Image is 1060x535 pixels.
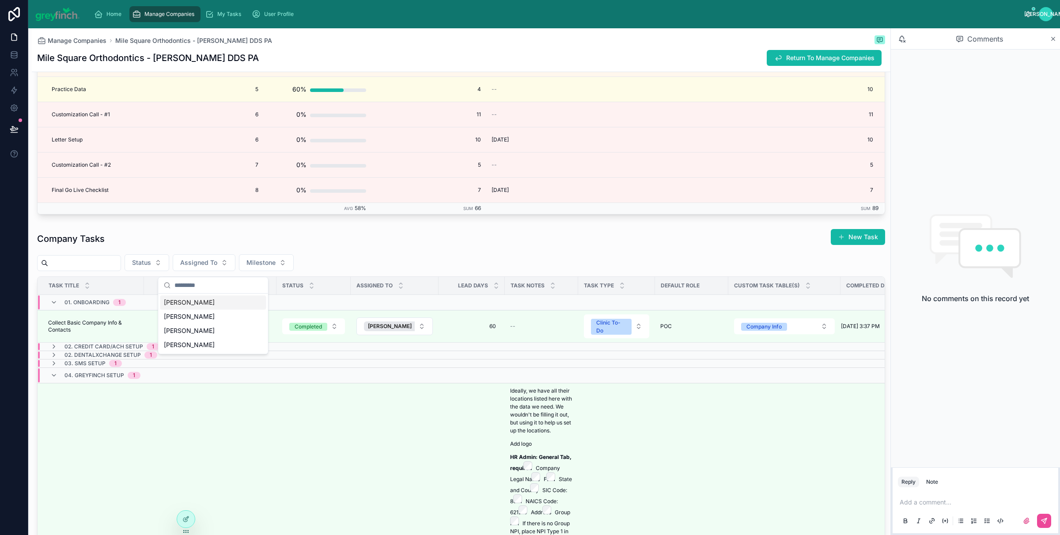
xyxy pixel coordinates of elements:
[249,6,300,22] a: User Profile
[52,187,109,194] span: Final Go Live Checklist
[282,318,345,334] button: Select Button
[48,319,139,333] a: Collect Basic Company Info & Contacts
[492,136,509,143] span: [DATE]
[202,6,247,22] a: My Tasks
[619,111,873,118] span: 11
[246,258,276,267] span: Milestone
[510,454,573,471] strong: HR Admin: General Tab, required
[861,206,871,211] small: Sum
[35,7,80,21] img: App logo
[734,318,835,334] button: Select Button
[831,229,885,245] button: New Task
[619,161,873,168] span: 5
[48,36,106,45] span: Manage Companies
[463,206,473,211] small: Sum
[64,299,110,306] span: 01. Onboarding
[159,294,268,354] div: Suggestions
[153,323,201,330] span: 1
[660,323,672,330] span: POC
[133,372,135,379] div: 1
[239,254,294,271] button: Select Button
[164,312,215,321] span: [PERSON_NAME]
[164,298,215,307] span: [PERSON_NAME]
[282,282,303,289] span: Status
[661,282,700,289] span: Default Role
[296,156,307,174] div: 0%
[584,314,649,338] button: Select Button
[52,161,111,168] span: Customization Call - #2
[660,323,723,330] a: POC
[106,11,121,18] span: Home
[355,205,366,211] span: 58%
[129,6,201,22] a: Manage Companies
[841,323,896,330] a: [DATE] 3:37 PM
[444,319,500,333] a: 60
[150,352,152,359] div: 1
[64,343,143,350] span: 02. Credit Card/ACH Setup
[37,36,106,45] a: Manage Companies
[377,161,481,168] span: 5
[144,11,194,18] span: Manage Companies
[510,323,573,330] a: --
[492,86,497,93] span: --
[377,187,481,194] span: 7
[368,323,412,330] span: [PERSON_NAME]
[173,254,235,271] button: Select Button
[356,282,393,289] span: Assigned To
[967,34,1003,44] span: Comments
[741,322,787,331] button: Unselect COMPANY_INFO
[510,323,515,330] span: --
[52,136,83,143] span: Letter Setup
[475,205,481,211] span: 66
[152,343,154,350] div: 1
[767,50,882,66] button: Return To Manage Companies
[114,360,117,367] div: 1
[132,258,151,267] span: Status
[87,4,1025,24] div: scrollable content
[296,181,307,199] div: 0%
[356,317,433,335] button: Select Button
[619,187,873,194] span: 7
[164,340,215,349] span: [PERSON_NAME]
[64,372,124,379] span: 04. Greyfinch Setup
[180,258,217,267] span: Assigned To
[841,323,880,330] span: [DATE] 3:37 PM
[206,136,258,143] span: 6
[49,282,79,289] span: Task Title
[206,187,258,194] span: 8
[786,53,874,62] span: Return To Manage Companies
[872,205,878,211] span: 89
[584,282,614,289] span: Task Type
[364,321,424,331] button: Unselect 212
[923,477,942,487] button: Note
[898,477,919,487] button: Reply
[458,282,488,289] span: Lead Days
[206,111,258,118] span: 6
[149,319,205,333] a: 1
[492,187,509,194] span: [DATE]
[64,360,106,367] span: 03. SMS Setup
[746,323,782,331] div: Company Info
[596,319,626,335] div: Clinic To-Do
[125,254,169,271] button: Select Button
[52,111,110,118] span: Customization Call - #1
[344,206,353,211] small: Avg
[922,293,1029,304] h2: No comments on this record yet
[619,136,873,143] span: 10
[91,6,128,22] a: Home
[377,136,481,143] span: 10
[511,282,545,289] span: Task Notes
[583,314,650,339] a: Select Button
[734,282,800,289] span: Custom Task Table(s)
[52,86,86,93] span: Practice Data
[115,36,272,45] span: Mile Square Orthodontics - [PERSON_NAME] DDS PA
[377,111,481,118] span: 11
[846,282,890,289] span: Completed Date
[510,387,573,435] p: Ideally, we have all their locations listed here with the data we need. We wouldn't be filling it...
[926,478,938,485] div: Note
[492,161,497,168] span: --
